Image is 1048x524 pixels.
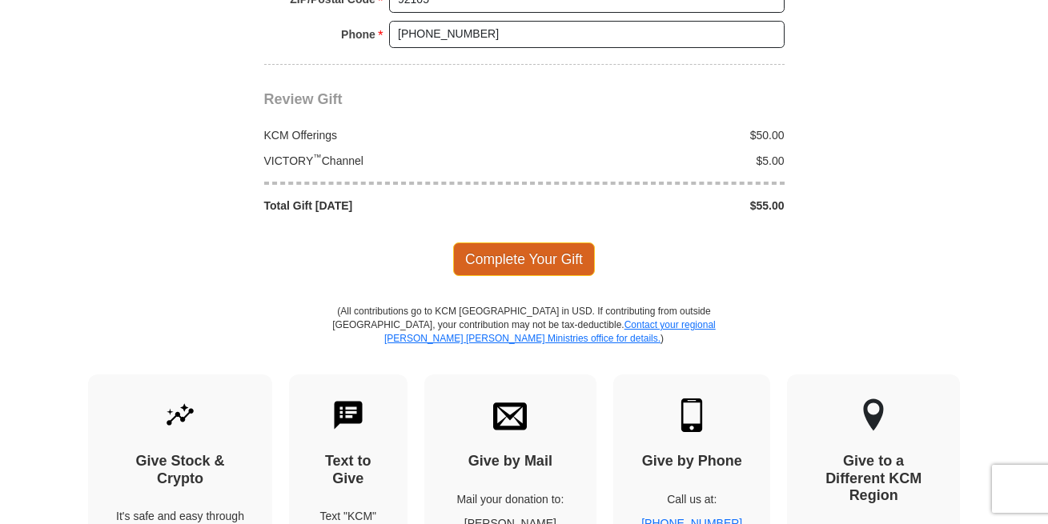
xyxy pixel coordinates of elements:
[641,453,742,470] h4: Give by Phone
[675,398,709,432] img: mobile.svg
[341,23,375,46] strong: Phone
[116,453,244,487] h4: Give Stock & Crypto
[641,491,742,507] p: Call us at:
[815,453,932,505] h4: Give to a Different KCM Region
[524,153,793,169] div: $5.00
[313,152,322,162] sup: ™
[452,453,569,470] h4: Give by Mail
[317,453,379,487] h4: Text to Give
[331,398,365,432] img: text-to-give.svg
[163,398,197,432] img: give-by-stock.svg
[255,127,524,143] div: KCM Offerings
[524,198,793,214] div: $55.00
[524,127,793,143] div: $50.00
[453,242,595,276] span: Complete Your Gift
[452,491,569,507] p: Mail your donation to:
[332,305,717,374] p: (All contributions go to KCM [GEOGRAPHIC_DATA] in USD. If contributing from outside [GEOGRAPHIC_D...
[255,198,524,214] div: Total Gift [DATE]
[264,91,343,107] span: Review Gift
[255,153,524,169] div: VICTORY Channel
[493,398,527,432] img: envelope.svg
[862,398,885,432] img: other-region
